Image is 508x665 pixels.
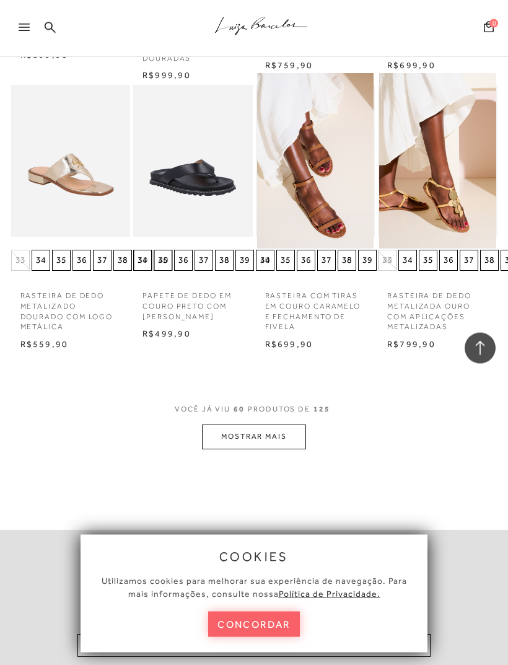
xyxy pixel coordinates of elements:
a: RASTEIRA COM TIRAS EM COURO CARAMELO E FECHAMENTO DE FIVELA RASTEIRA COM TIRAS EM COURO CARAMELO ... [257,74,374,249]
button: 35 [52,250,71,271]
span: R$699,90 [387,61,436,71]
span: R$559,90 [20,340,69,350]
button: 35 [276,250,295,271]
button: 36 [72,250,91,271]
button: MOSTRAR MAIS [202,425,306,449]
span: VOCÊ JÁ VIU PRODUTOS DE [175,405,333,414]
span: R$899,90 [20,50,69,60]
button: 0 [480,20,497,37]
button: 36 [297,250,315,271]
button: 34 [398,250,417,271]
span: R$759,90 [265,61,313,71]
a: PAPETE DE DEDO EM COURO PRETO COM [PERSON_NAME] [133,284,253,322]
a: RASTEIRA COM TIRAS EM COURO CARAMELO E FECHAMENTO DE FIVELA [256,284,375,333]
button: 36 [174,250,193,271]
button: 37 [460,250,478,271]
button: 38 [338,250,356,271]
button: 34 [256,250,274,271]
a: PAPETE DE DEDO EM COURO PRETO COM SOLADO TRATORADO PAPETE DE DEDO EM COURO PRETO COM SOLADO TRATO... [134,74,252,249]
span: Utilizamos cookies para melhorar sua experiência de navegação. Para mais informações, consulte nossa [102,576,407,599]
a: Política de Privacidade. [279,589,380,599]
a: RASTEIRA DE DEDO METALIZADO DOURADO COM LOGO METÁLICA [11,284,131,333]
img: PAPETE DE DEDO EM COURO PRETO COM SOLADO TRATORADO [134,74,252,249]
button: 37 [195,250,213,271]
button: 37 [93,250,112,271]
a: RASTEIRA DE DEDO METALIZADA OURO COM APLICAÇÕES METALIZADAS [378,284,497,333]
button: 33 [378,250,396,271]
img: RASTEIRA COM TIRAS EM COURO CARAMELO E FECHAMENTO DE FIVELA [257,74,374,249]
button: 37 [317,250,336,271]
button: 35 [419,250,437,271]
span: 60 [234,405,245,414]
span: R$999,90 [142,71,191,81]
span: cookies [219,550,289,563]
span: R$699,90 [265,340,313,350]
button: 34 [32,250,50,271]
button: 39 [235,250,254,271]
img: RASTEIRA DE DEDO METALIZADA OURO COM APLICAÇÕES METALIZADAS [379,74,496,249]
button: concordar [208,612,300,637]
button: 36 [439,250,458,271]
button: 38 [113,250,132,271]
img: RASTEIRA DE DEDO METALIZADO DOURADO COM LOGO METÁLICA [12,74,129,249]
span: R$799,90 [387,340,436,350]
a: RASTEIRA DE DEDO METALIZADA OURO COM APLICAÇÕES METALIZADAS RASTEIRA DE DEDO METALIZADA OURO COM ... [379,74,496,249]
button: 35 [154,250,172,271]
button: 34 [133,250,152,271]
a: RASTEIRA DE DEDO METALIZADO DOURADO COM LOGO METÁLICA RASTEIRA DE DEDO METALIZADO DOURADO COM LOG... [12,74,129,249]
span: R$499,90 [142,329,191,339]
button: 39 [358,250,377,271]
button: 33 [11,250,30,271]
button: 38 [215,250,234,271]
span: 125 [313,405,330,414]
span: 0 [489,19,498,28]
button: 38 [480,250,499,271]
